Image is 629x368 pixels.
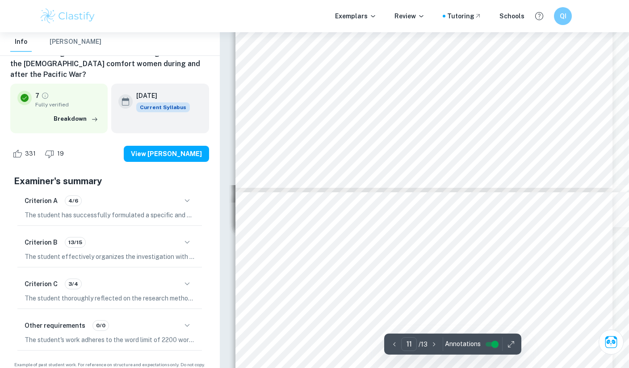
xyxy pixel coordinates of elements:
[52,149,69,158] span: 19
[281,291,555,299] span: to document their stories for fear of backlash. Thus, it may have been challenging to work
[14,174,205,188] h5: Examiner's summary
[281,71,570,78] span: Moreover, I was able to appreciate my vantage point as a student in [DATE], wherein a plethora
[35,101,101,109] span: Fully verified
[42,147,69,161] div: Dislike
[10,37,209,80] h6: To what extent can patriarchal factors be considered to be the most significant cause for the mar...
[10,361,209,368] span: Example of past student work. For reference on structure and expectations only. Do not copy.
[10,32,32,52] button: Info
[599,330,624,355] button: Ask Clai
[50,32,101,52] button: [PERSON_NAME]
[335,11,377,21] p: Exemplars
[25,335,195,345] p: The student's work adheres to the word limit of 2200 words, as it is 2198 words long. The pages a...
[554,7,572,25] button: QI
[65,197,81,205] span: 4/6
[281,216,350,224] span: Exam Session: [DATE]
[93,321,109,330] span: 0/0
[281,35,452,43] span: the construction of a relatively objective historical truth.
[25,279,58,289] h6: Criterion C
[419,339,428,349] p: / 13
[65,280,81,288] span: 3/4
[281,326,562,334] span: documents as well as evaluating sources and situations with no research available to support
[51,112,101,126] button: Breakdown
[25,210,195,220] p: The student has successfully formulated a specific and appropriate question for the historical in...
[136,102,190,112] div: This exemplar is based on the current syllabus. Feel free to refer to it for inspiration/ideas wh...
[532,8,547,24] button: Help and Feedback
[445,339,481,349] span: Annotations
[41,92,49,100] a: Grade fully verified
[281,256,545,264] span: comfort women issue has poignant beginnings. Japanese public discourse was strongly
[281,88,566,96] span: of sources are available to me. For a historian conducting investigations into the issue, having
[394,11,425,21] p: Review
[25,252,195,262] p: The student effectively organizes the investigation with clear paragraphing and the use of headin...
[20,149,41,158] span: 331
[281,274,565,281] span: against the claims of coercion of these women and often the comfort women had no incentive
[281,344,319,351] span: your claims.
[447,11,482,21] a: Tutoring
[136,102,190,112] span: Current Syllabus
[124,146,209,162] button: View [PERSON_NAME]
[281,309,549,316] span: past the lack of official documents and wait on the potential future discovery of relevant
[281,123,560,131] span: lack a concrete hypothesis. It may also be challenging to explore and contribute to a history
[281,106,562,113] span: to actively seek out obscure sources and evaluate them independently may be challenging to
[25,293,195,303] p: The student thoroughly reflected on the research methods used by the historians, considering a wi...
[25,321,85,330] h6: Other requirements
[136,91,183,101] h6: [DATE]
[281,239,544,246] span: that is not yet existent or contrary to popular belief. In particular, the emergence of the
[10,147,41,161] div: Like
[25,237,58,247] h6: Criterion B
[587,156,594,164] span: 10
[25,196,58,206] h6: Criterion A
[65,238,85,246] span: 13/15
[35,91,39,101] p: 7
[558,11,568,21] h6: QI
[39,7,96,25] img: Clastify logo
[499,11,524,21] a: Schools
